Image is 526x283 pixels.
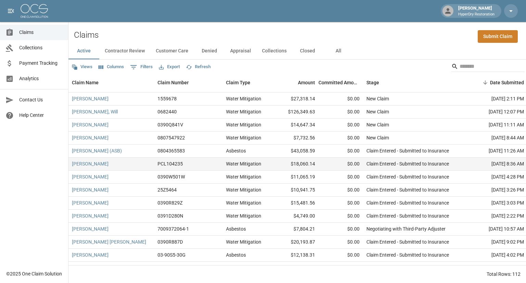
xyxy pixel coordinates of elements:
div: Amount [274,73,318,92]
div: 0804365583 [158,147,185,154]
button: Collections [256,43,292,59]
div: Water Mitigation [226,108,261,115]
div: Water Mitigation [226,264,261,271]
div: $0.00 [318,249,363,262]
div: Amount [298,73,315,92]
div: Claim Name [72,73,99,92]
button: Refresh [184,62,212,72]
div: $126,349.63 [274,106,318,119]
button: Export [157,62,181,72]
div: Asbestos [226,251,246,258]
div: Claim Number [154,73,223,92]
button: Views [70,62,94,72]
span: Help Center [19,112,63,119]
div: $0.00 [318,106,363,119]
div: $0.00 [318,262,363,275]
button: Sort [480,78,490,87]
div: $10,941.75 [274,184,318,197]
button: open drawer [4,4,18,18]
div: $12,138.31 [274,249,318,262]
div: $15,481.56 [274,197,318,210]
div: Claim Entered - Submitted to Insurance [366,251,449,258]
div: Claim Entered - Submitted to Insurance [366,160,449,167]
div: Committed Amount [318,73,363,92]
button: Customer Care [150,43,194,59]
div: 0390R829Z [158,199,183,206]
div: 03-90S5-30G [158,251,186,258]
div: $0.00 [318,132,363,145]
button: Active [68,43,99,59]
div: Water Mitigation [226,95,261,102]
div: $18,060.14 [274,158,318,171]
div: $0.00 [318,197,363,210]
button: Closed [292,43,323,59]
div: Water Mitigation [226,199,261,206]
div: Claim Entered - Submitted to Insurance [366,186,449,193]
div: 0391D280N [158,212,183,219]
span: Collections [19,44,63,51]
div: Water Mitigation [226,173,261,180]
button: Show filters [128,62,154,73]
div: $0.00 [318,93,363,106]
div: 0390W501W [158,173,185,180]
div: Claim Type [226,73,250,92]
div: $27,318.14 [274,93,318,106]
a: [PERSON_NAME] (ASB) [72,147,122,154]
a: [PERSON_NAME] [72,186,109,193]
div: Date Submitted [490,73,524,92]
a: [PERSON_NAME] [72,121,109,128]
div: Search [451,61,525,73]
div: dynamic tabs [68,43,526,59]
div: $0.00 [318,236,363,249]
div: PCL104235 [158,160,183,167]
div: $0.00 [318,158,363,171]
div: [PERSON_NAME] [455,5,497,17]
div: 0682440 [158,108,177,115]
div: Claim Entered - Submitted to Insurance [366,212,449,219]
div: $20,193.87 [274,236,318,249]
div: Claim Entered - Submitted to Insurance [366,264,449,271]
div: $0.00 [318,171,363,184]
div: Claim Entered - Submitted to Insurance [366,199,449,206]
div: New Claim [366,108,389,115]
div: $43,058.59 [274,145,318,158]
button: Contractor Review [99,43,150,59]
div: Committed Amount [318,73,360,92]
a: [PERSON_NAME] [72,134,109,141]
button: Denied [194,43,225,59]
a: [PERSON_NAME] [72,251,109,258]
div: Water Mitigation [226,238,261,245]
div: $0.00 [318,184,363,197]
div: Stage [363,73,466,92]
div: $7,732.56 [274,132,318,145]
div: $11,065.19 [274,171,318,184]
a: [PERSON_NAME] [72,160,109,167]
span: Payment Tracking [19,60,63,67]
div: Claim Entered - Submitted to Insurance [366,147,449,154]
a: [PERSON_NAME], Will [72,108,118,115]
div: 0390R887D [158,238,183,245]
button: Appraisal [225,43,256,59]
div: 0807547922 [158,134,185,141]
div: © 2025 One Claim Solution [6,270,62,277]
div: New Claim [366,121,389,128]
img: ocs-logo-white-transparent.png [21,4,48,18]
button: Select columns [97,62,126,72]
div: $0.00 [318,145,363,158]
a: [PERSON_NAME] [72,212,109,219]
div: Stage [366,73,379,92]
div: New Claim [366,134,389,141]
div: Asbestos [226,147,246,154]
div: $4,749.00 [274,210,318,223]
div: 25Z5464 [158,186,177,193]
div: Water Mitigation [226,212,261,219]
a: [PERSON_NAME] [PERSON_NAME] [72,238,146,245]
div: $11,840.26 [274,262,318,275]
div: $7,804.21 [274,223,318,236]
div: Claim Name [68,73,154,92]
a: [PERSON_NAME] [72,173,109,180]
div: Total Rows: 112 [487,271,521,278]
div: Water Mitigation [226,121,261,128]
div: Water Mitigation [226,186,261,193]
div: $0.00 [318,223,363,236]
